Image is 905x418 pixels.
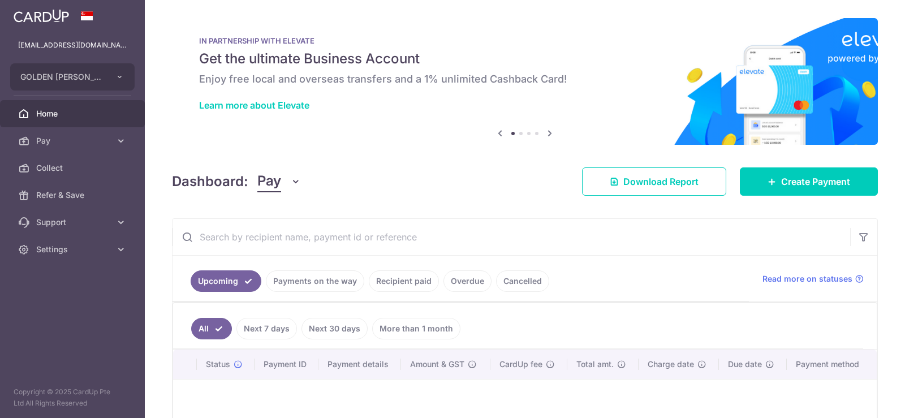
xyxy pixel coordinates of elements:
th: Payment method [787,350,877,379]
img: Renovation banner [172,18,878,145]
a: Cancelled [496,270,549,292]
p: [EMAIL_ADDRESS][DOMAIN_NAME] [18,40,127,51]
a: Next 7 days [236,318,297,339]
a: Next 30 days [301,318,368,339]
span: Settings [36,244,111,255]
img: CardUp [14,9,69,23]
a: More than 1 month [372,318,460,339]
span: Support [36,217,111,228]
span: Amount & GST [410,359,464,370]
th: Payment ID [255,350,318,379]
span: Collect [36,162,111,174]
button: Pay [257,171,301,192]
button: GOLDEN [PERSON_NAME] MARKETING [10,63,135,91]
span: Due date [728,359,762,370]
span: Charge date [648,359,694,370]
span: Pay [257,171,281,192]
input: Search by recipient name, payment id or reference [173,219,850,255]
h6: Enjoy free local and overseas transfers and a 1% unlimited Cashback Card! [199,72,851,86]
span: Status [206,359,230,370]
p: IN PARTNERSHIP WITH ELEVATE [199,36,851,45]
a: Create Payment [740,167,878,196]
th: Payment details [318,350,402,379]
a: Recipient paid [369,270,439,292]
span: Home [36,108,111,119]
span: Read more on statuses [762,273,852,285]
span: CardUp fee [499,359,542,370]
a: Download Report [582,167,726,196]
h4: Dashboard: [172,171,248,192]
a: Overdue [443,270,492,292]
a: Learn more about Elevate [199,100,309,111]
span: GOLDEN [PERSON_NAME] MARKETING [20,71,104,83]
span: Refer & Save [36,189,111,201]
span: Create Payment [781,175,850,188]
a: Upcoming [191,270,261,292]
a: Read more on statuses [762,273,864,285]
span: Download Report [623,175,699,188]
span: Total amt. [576,359,614,370]
h5: Get the ultimate Business Account [199,50,851,68]
a: All [191,318,232,339]
span: Pay [36,135,111,146]
a: Payments on the way [266,270,364,292]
